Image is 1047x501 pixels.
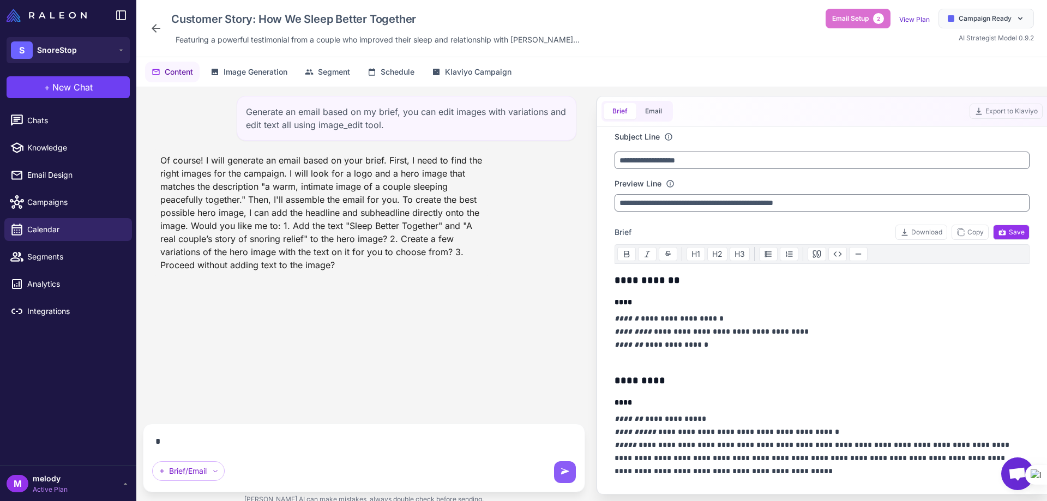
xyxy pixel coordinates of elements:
div: Generate an email based on my brief, you can edit images with variations and edit text all using ... [237,96,576,141]
a: Knowledge [4,136,132,159]
a: Raleon Logo [7,9,91,22]
a: Chats [4,109,132,132]
button: +New Chat [7,76,130,98]
a: Analytics [4,273,132,295]
span: + [44,81,50,94]
a: Integrations [4,300,132,323]
span: SnoreStop [37,44,77,56]
span: AI Strategist Model 0.9.2 [959,34,1034,42]
span: Calendar [27,224,123,236]
span: Segments [27,251,123,263]
button: Brief [604,103,636,119]
span: Chats [27,114,123,126]
a: Campaigns [4,191,132,214]
a: Calendar [4,218,132,241]
button: Download [895,225,947,240]
span: Brief [615,226,631,238]
span: Image Generation [224,66,287,78]
button: Content [145,62,200,82]
div: Click to edit campaign name [167,9,584,29]
a: Segments [4,245,132,268]
button: Email Setup2 [826,9,890,28]
span: Campaigns [27,196,123,208]
span: Copy [956,227,984,237]
span: Featuring a powerful testimonial from a couple who improved their sleep and relationship with [PE... [176,34,580,46]
label: Preview Line [615,178,661,190]
span: Schedule [381,66,414,78]
span: Segment [318,66,350,78]
a: Email Design [4,164,132,186]
span: Integrations [27,305,123,317]
div: S [11,41,33,59]
button: Export to Klaviyo [970,104,1043,119]
div: M [7,475,28,492]
span: Email Design [27,169,123,181]
button: Klaviyo Campaign [425,62,518,82]
div: Brief/Email [152,461,225,481]
img: Raleon Logo [7,9,87,22]
button: H2 [707,247,727,261]
button: Email [636,103,671,119]
button: Save [993,225,1030,240]
div: Of course! I will generate an email based on your brief. First, I need to find the right images f... [152,149,491,276]
span: Klaviyo Campaign [445,66,512,78]
span: Knowledge [27,142,123,154]
span: melody [33,473,68,485]
label: Subject Line [615,131,660,143]
span: Analytics [27,278,123,290]
button: SSnoreStop [7,37,130,63]
button: Segment [298,62,357,82]
button: H3 [730,247,750,261]
button: Image Generation [204,62,294,82]
button: H1 [687,247,705,261]
div: Click to edit description [171,32,584,48]
span: Content [165,66,193,78]
button: Schedule [361,62,421,82]
a: View Plan [899,15,930,23]
span: Email Setup [832,14,869,23]
span: Active Plan [33,485,68,494]
span: Campaign Ready [959,14,1012,23]
span: 2 [873,13,884,24]
button: Copy [952,225,989,240]
span: Save [998,227,1025,237]
span: New Chat [52,81,93,94]
div: Open chat [1001,457,1034,490]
